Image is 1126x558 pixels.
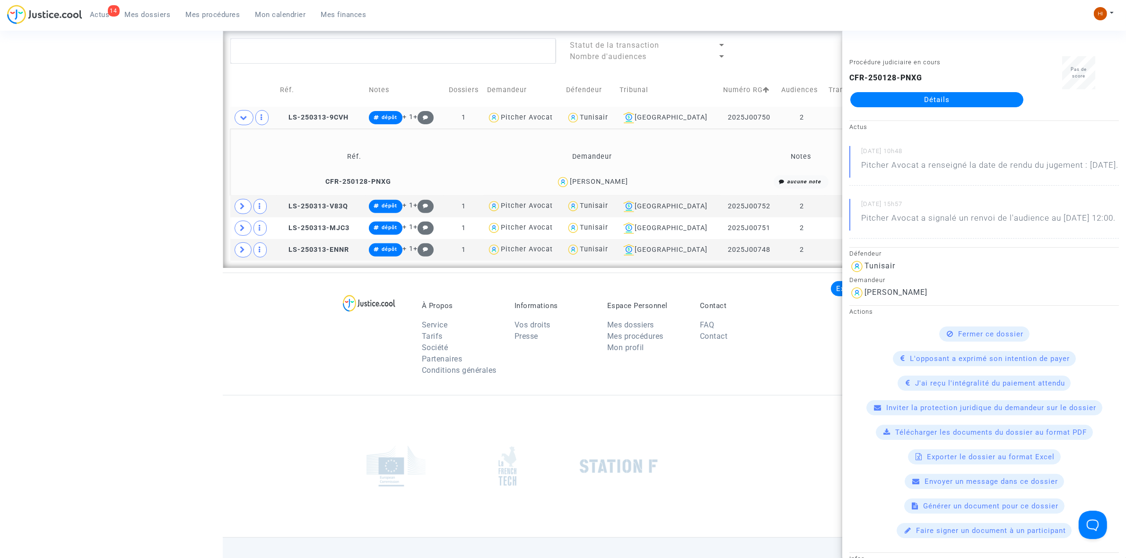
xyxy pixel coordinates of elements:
td: Réf. [234,141,475,172]
a: Presse [515,332,538,341]
span: Nombre d'audiences [570,52,647,61]
div: 14 [108,5,120,17]
small: Procédure judiciaire en cours [849,59,941,66]
td: Transaction [825,73,878,107]
span: + 1 [402,201,413,209]
td: 2 [778,107,825,129]
a: Mes finances [314,8,374,22]
img: europe_commision.png [367,446,426,487]
td: Audiences [778,73,825,107]
span: + [413,201,434,209]
td: 1 [444,107,484,129]
img: icon-user.svg [567,243,580,257]
img: icon-banque.svg [623,244,635,256]
img: icon-user.svg [567,111,580,125]
small: [DATE] 15h57 [861,200,1119,212]
i: aucune note [787,179,821,185]
td: Réf. [277,73,366,107]
img: french_tech.png [498,446,516,486]
div: [PERSON_NAME] [864,288,927,297]
img: icon-banque.svg [623,112,635,123]
span: Mes dossiers [125,10,171,19]
img: icon-user.svg [567,199,580,213]
td: 1 [444,196,484,217]
span: LS-250313-9CVH [280,113,349,121]
p: Espace Personnel [607,301,686,310]
td: 2 [778,196,825,217]
img: jc-logo.svg [7,5,82,24]
span: + 1 [402,113,413,121]
td: Notes [366,73,444,107]
span: Télécharger les documents du dossier au format PDF [896,428,1087,437]
span: + [413,245,434,253]
div: Tunisair [580,202,608,210]
span: Mes procédures [186,10,240,19]
div: Pitcher Avocat [501,245,553,253]
td: Défendeur [563,73,617,107]
small: Défendeur [849,250,882,257]
span: + [413,113,434,121]
td: 2025J00750 [720,107,778,129]
td: 2025J00748 [720,239,778,261]
img: icon-user.svg [849,259,864,274]
td: Notes [709,141,892,172]
a: Conditions générales [422,366,497,375]
img: logo-lg.svg [343,295,395,312]
a: Mon profil [607,343,644,352]
span: Statut de la transaction [570,41,660,50]
a: Contact [700,332,728,341]
span: dépôt [382,246,398,252]
a: Détails [850,92,1023,107]
span: dépôt [382,114,398,120]
div: Tunisair [864,261,895,270]
b: CFR-250128-PNXG [849,73,922,82]
p: Contact [700,301,778,310]
div: [GEOGRAPHIC_DATA] [620,201,716,212]
div: Tunisair [580,245,608,253]
span: L'opposant a exprimé son intention de payer [910,354,1070,363]
img: icon-user.svg [567,221,580,235]
img: icon-user.svg [487,199,501,213]
span: LS-250313-MJC3 [280,224,349,232]
small: [DATE] 10h48 [861,147,1119,159]
span: dépôt [382,224,398,231]
td: 2 [778,239,825,261]
a: Mon calendrier [248,8,314,22]
span: CFR-250128-PNXG [317,178,392,186]
span: Générer un document pour ce dossier [924,502,1059,510]
img: icon-user.svg [487,221,501,235]
span: Fermer ce dossier [959,330,1024,338]
a: Tarifs [422,332,443,341]
p: À Propos [422,301,500,310]
td: 1 [444,217,484,239]
div: Pitcher Avocat [501,223,553,232]
img: icon-user.svg [487,111,501,125]
span: dépôt [382,203,398,209]
div: Tunisair [580,223,608,232]
a: Mes procédures [607,332,663,341]
td: Tribunal [616,73,720,107]
a: Société [422,343,448,352]
a: Mes dossiers [607,320,654,329]
div: Tunisair [580,113,608,121]
img: stationf.png [580,459,658,473]
small: Actions [849,308,873,315]
div: [GEOGRAPHIC_DATA] [620,112,716,123]
a: Service [422,320,448,329]
span: Exporter le dossier au format Excel [927,453,1055,461]
span: Inviter la protection juridique du demandeur sur le dossier [887,403,1097,412]
a: Vos droits [515,320,550,329]
span: J'ai reçu l'intégralité du paiement attendu [915,379,1065,387]
img: icon-banque.svg [623,201,635,212]
a: Mes dossiers [117,8,178,22]
td: 2025J00752 [720,196,778,217]
span: Actus [90,10,110,19]
a: 14Actus [82,8,117,22]
div: [PERSON_NAME] [570,178,628,186]
td: Numéro RG [720,73,778,107]
img: icon-user.svg [556,175,570,189]
small: Actus [849,123,867,130]
span: Faire signer un document à un participant [916,526,1066,535]
div: [GEOGRAPHIC_DATA] [620,223,716,234]
span: Envoyer un message dans ce dossier [925,477,1058,486]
